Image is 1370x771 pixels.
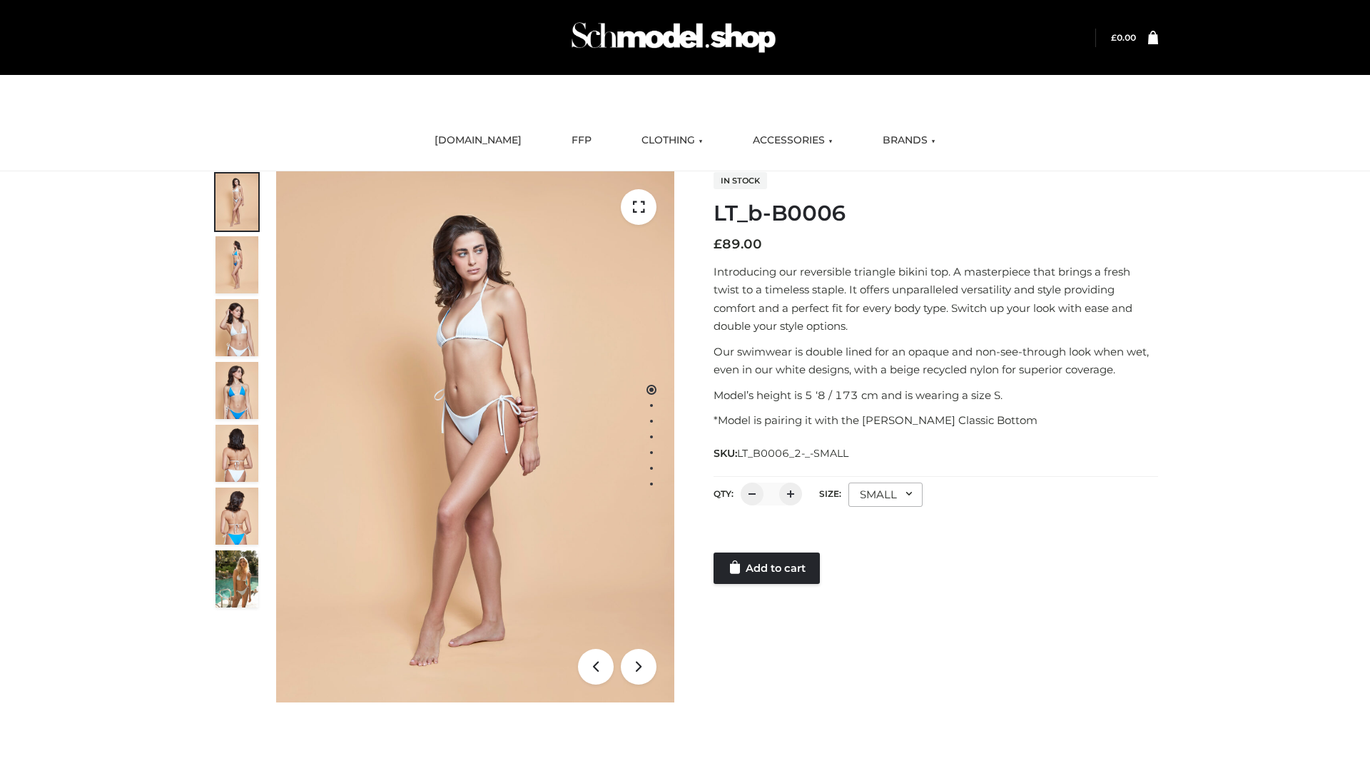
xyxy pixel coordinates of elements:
[631,125,714,156] a: CLOTHING
[1111,32,1136,43] a: £0.00
[742,125,843,156] a: ACCESSORIES
[714,411,1158,430] p: *Model is pairing it with the [PERSON_NAME] Classic Bottom
[819,488,841,499] label: Size:
[714,201,1158,226] h1: LT_b-B0006
[215,173,258,231] img: ArielClassicBikiniTop_CloudNine_AzureSky_OW114ECO_1-scaled.jpg
[561,125,602,156] a: FFP
[714,263,1158,336] p: Introducing our reversible triangle bikini top. A masterpiece that brings a fresh twist to a time...
[714,172,767,189] span: In stock
[424,125,532,156] a: [DOMAIN_NAME]
[276,171,674,702] img: ArielClassicBikiniTop_CloudNine_AzureSky_OW114ECO_1
[714,236,722,252] span: £
[714,445,850,462] span: SKU:
[215,425,258,482] img: ArielClassicBikiniTop_CloudNine_AzureSky_OW114ECO_7-scaled.jpg
[215,299,258,356] img: ArielClassicBikiniTop_CloudNine_AzureSky_OW114ECO_3-scaled.jpg
[714,236,762,252] bdi: 89.00
[215,550,258,608] img: Arieltop_CloudNine_AzureSky2.jpg
[737,447,848,460] span: LT_B0006_2-_-SMALL
[714,488,734,499] label: QTY:
[714,553,820,584] a: Add to cart
[215,488,258,545] img: ArielClassicBikiniTop_CloudNine_AzureSky_OW114ECO_8-scaled.jpg
[714,343,1158,379] p: Our swimwear is double lined for an opaque and non-see-through look when wet, even in our white d...
[215,236,258,293] img: ArielClassicBikiniTop_CloudNine_AzureSky_OW114ECO_2-scaled.jpg
[567,9,781,66] img: Schmodel Admin 964
[872,125,946,156] a: BRANDS
[1111,32,1136,43] bdi: 0.00
[714,386,1158,405] p: Model’s height is 5 ‘8 / 173 cm and is wearing a size S.
[215,362,258,419] img: ArielClassicBikiniTop_CloudNine_AzureSky_OW114ECO_4-scaled.jpg
[848,483,923,507] div: SMALL
[1111,32,1117,43] span: £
